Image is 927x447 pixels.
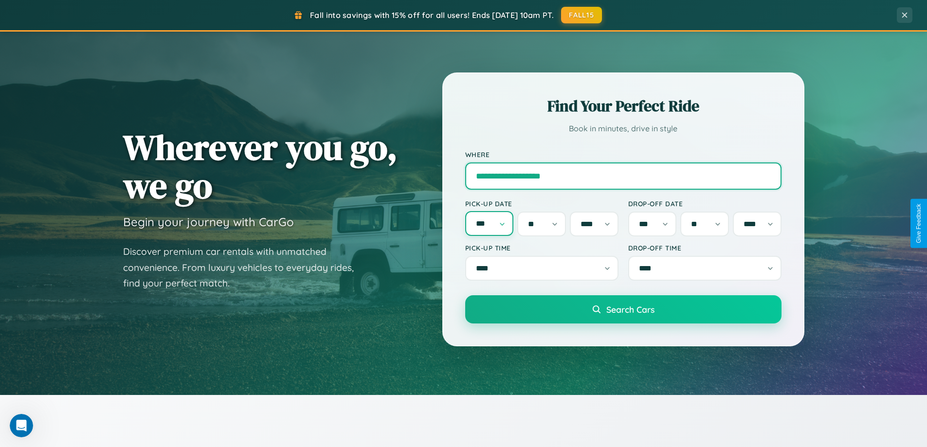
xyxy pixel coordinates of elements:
[465,95,782,117] h2: Find Your Perfect Ride
[10,414,33,437] iframe: Intercom live chat
[465,199,618,208] label: Pick-up Date
[123,215,294,229] h3: Begin your journey with CarGo
[465,244,618,252] label: Pick-up Time
[465,295,782,323] button: Search Cars
[123,244,366,291] p: Discover premium car rentals with unmatched convenience. From luxury vehicles to everyday rides, ...
[310,10,554,20] span: Fall into savings with 15% off for all users! Ends [DATE] 10am PT.
[123,128,398,205] h1: Wherever you go, we go
[628,199,782,208] label: Drop-off Date
[465,150,782,159] label: Where
[915,204,922,243] div: Give Feedback
[606,304,654,315] span: Search Cars
[561,7,602,23] button: FALL15
[465,122,782,136] p: Book in minutes, drive in style
[628,244,782,252] label: Drop-off Time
